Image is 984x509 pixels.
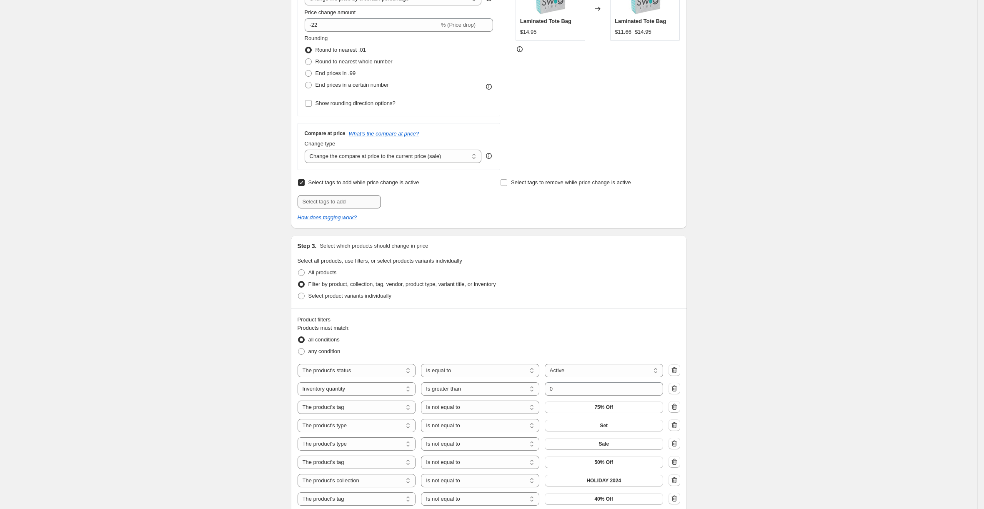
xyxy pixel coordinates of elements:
[298,258,462,264] span: Select all products, use filters, or select products variants individually
[315,70,356,76] span: End prices in .99
[308,336,340,343] span: all conditions
[315,100,396,106] span: Show rounding direction options?
[598,441,609,447] span: Sale
[308,348,341,354] span: any condition
[545,475,663,486] button: HOLIDAY 2024
[635,28,651,36] strike: $14.95
[511,179,631,186] span: Select tags to remove while price change is active
[305,18,439,32] input: -15
[545,456,663,468] button: 50% Off
[320,242,428,250] p: Select which products should change in price
[305,140,336,147] span: Change type
[308,179,419,186] span: Select tags to add while price change is active
[308,269,337,276] span: All products
[308,293,391,299] span: Select product variants individually
[315,47,366,53] span: Round to nearest .01
[485,152,493,160] div: help
[441,22,476,28] span: % (Price drop)
[315,82,389,88] span: End prices in a certain number
[615,18,666,24] span: Laminated Tote Bag
[586,477,621,484] span: HOLIDAY 2024
[298,242,317,250] h2: Step 3.
[520,28,537,36] div: $14.95
[600,422,608,429] span: Set
[545,420,663,431] button: Set
[545,438,663,450] button: Sale
[298,316,680,324] div: Product filters
[298,325,350,331] span: Products must match:
[315,58,393,65] span: Round to nearest whole number
[305,9,356,15] span: Price change amount
[615,28,631,36] div: $11.66
[305,35,328,41] span: Rounding
[305,130,346,137] h3: Compare at price
[308,281,496,287] span: Filter by product, collection, tag, vendor, product type, variant title, or inventory
[520,18,571,24] span: Laminated Tote Bag
[298,195,381,208] input: Select tags to add
[594,459,613,466] span: 50% Off
[545,493,663,505] button: 40% Off
[545,401,663,413] button: 75% Off
[594,496,613,502] span: 40% Off
[349,130,419,137] button: What's the compare at price?
[298,214,357,221] a: How does tagging work?
[594,404,613,411] span: 75% Off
